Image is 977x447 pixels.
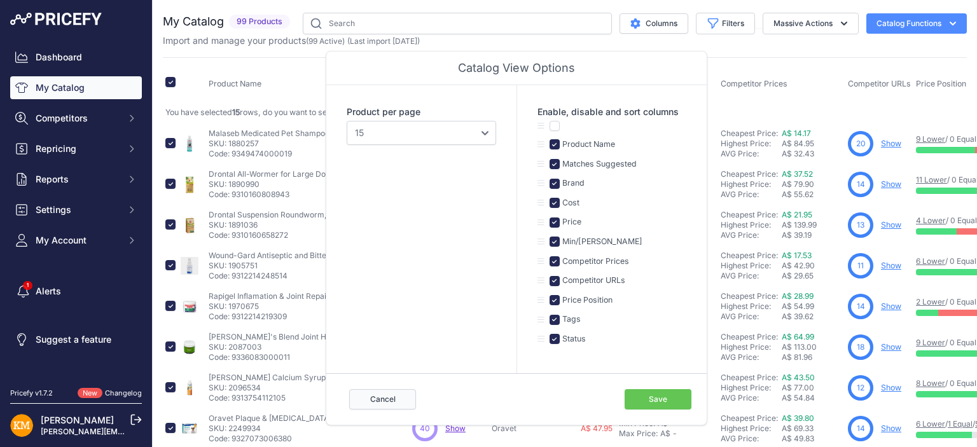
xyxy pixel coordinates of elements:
[881,301,901,311] a: Show
[782,301,814,311] span: A$ 54.99
[881,342,901,352] a: Show
[258,107,393,117] span: , do you want to select them all ( )?
[36,142,119,155] span: Repricing
[349,389,416,409] button: Cancel
[782,189,843,200] div: A$ 55.62
[209,189,401,200] p: Code: 9310160808943
[782,210,812,219] a: A$ 21.95
[209,332,412,342] p: [PERSON_NAME]'s Blend Joint Health Powder for Relief of [MEDICAL_DATA] in Dogs - 250g
[165,107,395,117] span: You have selected rows
[857,382,864,394] span: 12
[782,169,813,179] a: A$ 37.52
[721,342,782,352] div: Highest Price:
[721,271,782,281] div: AVG Price:
[721,413,778,423] a: Cheapest Price:
[857,341,864,353] span: 18
[857,179,865,190] span: 14
[916,378,945,388] a: 8 Lower
[209,128,412,139] p: Malaseb Medicated Pet Shampoo & Antifungal Treatment for Cats & Dogs - 250ml
[721,434,782,444] div: AVG Price:
[782,220,817,230] span: A$ 139.99
[163,34,420,47] p: Import and manage your products
[782,149,843,159] div: A$ 32.43
[209,291,412,301] p: Rapigel Inflamation & Joint Repair Gel for Dogs & Horses 250g
[560,333,586,345] label: Status
[763,13,859,34] button: Massive Actions
[537,106,686,118] label: Enable, disable and sort columns
[916,216,946,225] a: 4 Lower
[721,291,778,301] a: Cheapest Price:
[881,423,901,433] a: Show
[696,13,755,34] button: Filters
[105,389,142,397] a: Changelog
[619,429,658,439] div: Max Price:
[721,220,782,230] div: Highest Price:
[848,79,911,88] span: Competitor URLs
[326,52,707,85] div: Catalog View Options
[721,210,778,219] a: Cheapest Price:
[721,128,778,138] a: Cheapest Price:
[660,429,670,439] div: A$
[308,36,342,46] a: 99 Active
[625,389,691,409] button: Save
[560,236,642,248] label: Min/[PERSON_NAME]
[209,312,412,322] p: Code: 9312214219309
[306,36,345,46] span: ( )
[782,271,843,281] div: A$ 29.65
[445,423,466,433] span: Show
[670,429,677,439] div: -
[209,423,412,434] p: SKU: 2249934
[916,79,966,88] span: Price Position
[721,312,782,322] div: AVG Price:
[209,169,401,179] p: Drontal All-Wormer for Large Dogs to 35kg - 2 Chews
[560,158,637,170] label: Matches Suggested
[347,106,496,118] label: Product per page
[209,383,412,393] p: SKU: 2096534
[782,393,843,403] div: A$ 54.84
[857,301,865,312] span: 14
[782,332,814,341] a: A$ 64.99
[560,197,579,209] label: Cost
[721,169,778,179] a: Cheapest Price:
[721,373,778,382] a: Cheapest Price:
[721,261,782,271] div: Highest Price:
[36,112,119,125] span: Competitors
[721,383,782,393] div: Highest Price:
[10,137,142,160] button: Repricing
[163,13,224,31] h2: My Catalog
[782,230,843,240] div: A$ 39.19
[721,230,782,240] div: AVG Price:
[420,423,430,434] span: 40
[10,280,142,303] a: Alerts
[560,216,581,228] label: Price
[560,256,629,268] label: Competitor Prices
[10,13,102,25] img: Pricefy Logo
[209,179,401,189] p: SKU: 1890990
[209,139,412,149] p: SKU: 1880257
[948,419,973,429] a: 1 Equal
[10,229,142,252] button: My Account
[916,338,945,347] a: 9 Lower
[209,301,412,312] p: SKU: 1970675
[782,373,815,382] a: A$ 43.50
[36,234,119,247] span: My Account
[866,13,967,34] button: Catalog Functions
[209,149,412,159] p: Code: 9349474000019
[581,423,613,433] span: A$ 47.95
[782,434,843,444] div: A$ 49.83
[209,393,412,403] p: Code: 9313754112105
[782,261,815,270] span: A$ 42.90
[721,179,782,189] div: Highest Price:
[721,149,782,159] div: AVG Price:
[721,352,782,362] div: AVG Price:
[782,291,814,301] a: A$ 28.99
[721,393,782,403] div: AVG Price:
[41,415,114,425] a: [PERSON_NAME]
[209,434,412,444] p: Code: 9327073006380
[856,138,866,149] span: 20
[881,220,901,230] a: Show
[782,251,812,260] a: A$ 17.53
[560,313,581,326] label: Tags
[782,179,814,189] span: A$ 79.90
[303,13,612,34] input: Search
